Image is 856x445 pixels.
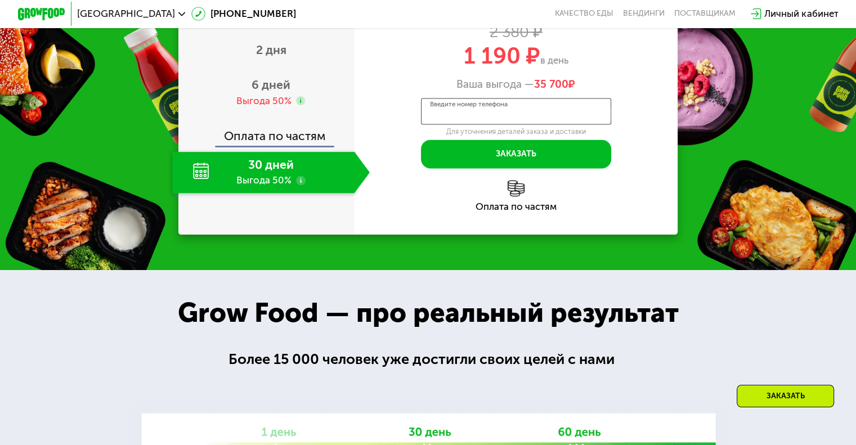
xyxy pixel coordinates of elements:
label: Введите номер телефона [430,101,508,108]
a: Вендинги [623,9,665,19]
div: Более 15 000 человек уже достигли своих целей с нами [228,348,628,370]
span: [GEOGRAPHIC_DATA] [77,9,175,19]
a: [PHONE_NUMBER] [191,7,296,21]
span: 2 дня [256,43,286,57]
div: 2 380 ₽ [355,25,678,38]
div: Grow Food — про реальный результат [158,293,698,333]
span: ₽ [534,78,575,91]
div: поставщикам [674,9,736,19]
div: Выгода 50% [236,95,292,107]
div: Заказать [737,385,834,407]
span: 35 700 [534,78,568,91]
div: Оплата по частям [355,202,678,212]
a: Качество еды [555,9,613,19]
span: 6 дней [252,78,290,92]
div: Оплата по частям [180,118,355,146]
span: 1 190 ₽ [464,42,540,69]
div: Ваша выгода — [355,78,678,91]
div: Личный кабинет [764,7,838,21]
span: в день [540,55,568,66]
button: Заказать [421,140,611,168]
img: l6xcnZfty9opOoJh.png [508,180,525,197]
div: Для уточнения деталей заказа и доставки [421,127,611,136]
